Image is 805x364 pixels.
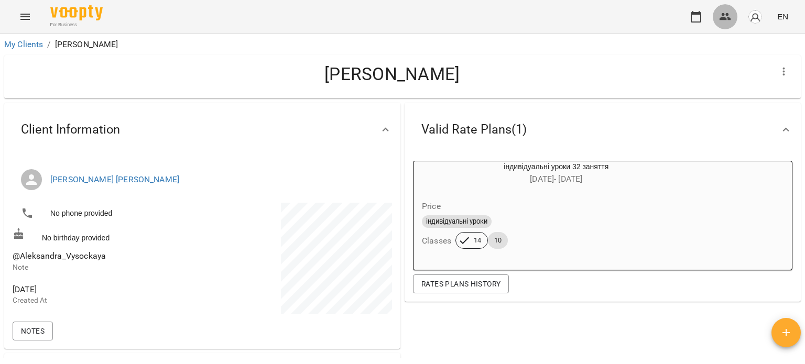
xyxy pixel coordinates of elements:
span: @Aleksandra_Vysockaya [13,251,106,261]
span: [DATE] - [DATE] [530,174,582,184]
li: No phone provided [13,203,200,224]
span: For Business [50,21,103,28]
button: EN [773,7,792,26]
button: Rates Plans History [413,274,509,293]
span: [DATE] [13,283,200,296]
span: 10 [488,236,508,245]
a: My Clients [4,39,43,49]
div: індивідуальні уроки 32 заняття [414,161,699,186]
span: Rates Plans History [421,278,501,290]
li: / [47,38,50,51]
p: Note [13,262,200,273]
span: Notes [21,325,45,337]
button: індивідуальні уроки 32 заняття[DATE]- [DATE]Priceіндивідуальні урокиClasses1410 [414,161,699,261]
h6: Price [422,199,441,214]
img: avatar_s.png [748,9,763,24]
p: Created At [13,295,200,306]
h6: Classes [422,234,451,248]
div: Client Information [4,103,400,157]
span: EN [777,11,788,22]
span: індивідуальні уроки [422,217,492,226]
button: Notes [13,322,53,340]
span: Valid Rate Plans ( 1 ) [421,122,527,138]
h4: [PERSON_NAME] [13,63,771,85]
a: [PERSON_NAME] [PERSON_NAME] [50,174,179,184]
div: Valid Rate Plans(1) [405,103,801,157]
nav: breadcrumb [4,38,801,51]
div: No birthday provided [10,226,202,245]
img: Voopty Logo [50,5,103,20]
p: [PERSON_NAME] [55,38,118,51]
button: Menu [13,4,38,29]
span: Client Information [21,122,120,138]
span: 14 [467,236,487,245]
